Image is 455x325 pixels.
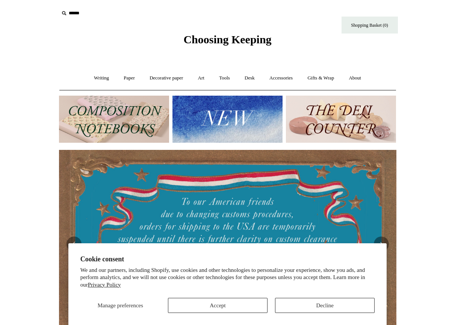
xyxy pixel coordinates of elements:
[342,17,398,34] a: Shopping Basket (0)
[191,68,211,88] a: Art
[172,96,283,143] img: New.jpg__PID:f73bdf93-380a-4a35-bcfe-7823039498e1
[263,68,299,88] a: Accessories
[98,302,143,308] span: Manage preferences
[80,255,375,263] h2: Cookie consent
[117,68,142,88] a: Paper
[87,68,116,88] a: Writing
[80,298,160,313] button: Manage preferences
[301,68,341,88] a: Gifts & Wrap
[88,282,121,288] a: Privacy Policy
[374,237,389,252] button: Next
[342,68,368,88] a: About
[59,96,169,143] img: 202302 Composition ledgers.jpg__PID:69722ee6-fa44-49dd-a067-31375e5d54ec
[168,298,268,313] button: Accept
[80,267,375,289] p: We and our partners, including Shopify, use cookies and other technologies to personalize your ex...
[143,68,190,88] a: Decorative paper
[183,33,271,46] span: Choosing Keeping
[238,68,262,88] a: Desk
[212,68,237,88] a: Tools
[67,237,82,252] button: Previous
[275,298,375,313] button: Decline
[286,96,396,143] img: The Deli Counter
[183,39,271,44] a: Choosing Keeping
